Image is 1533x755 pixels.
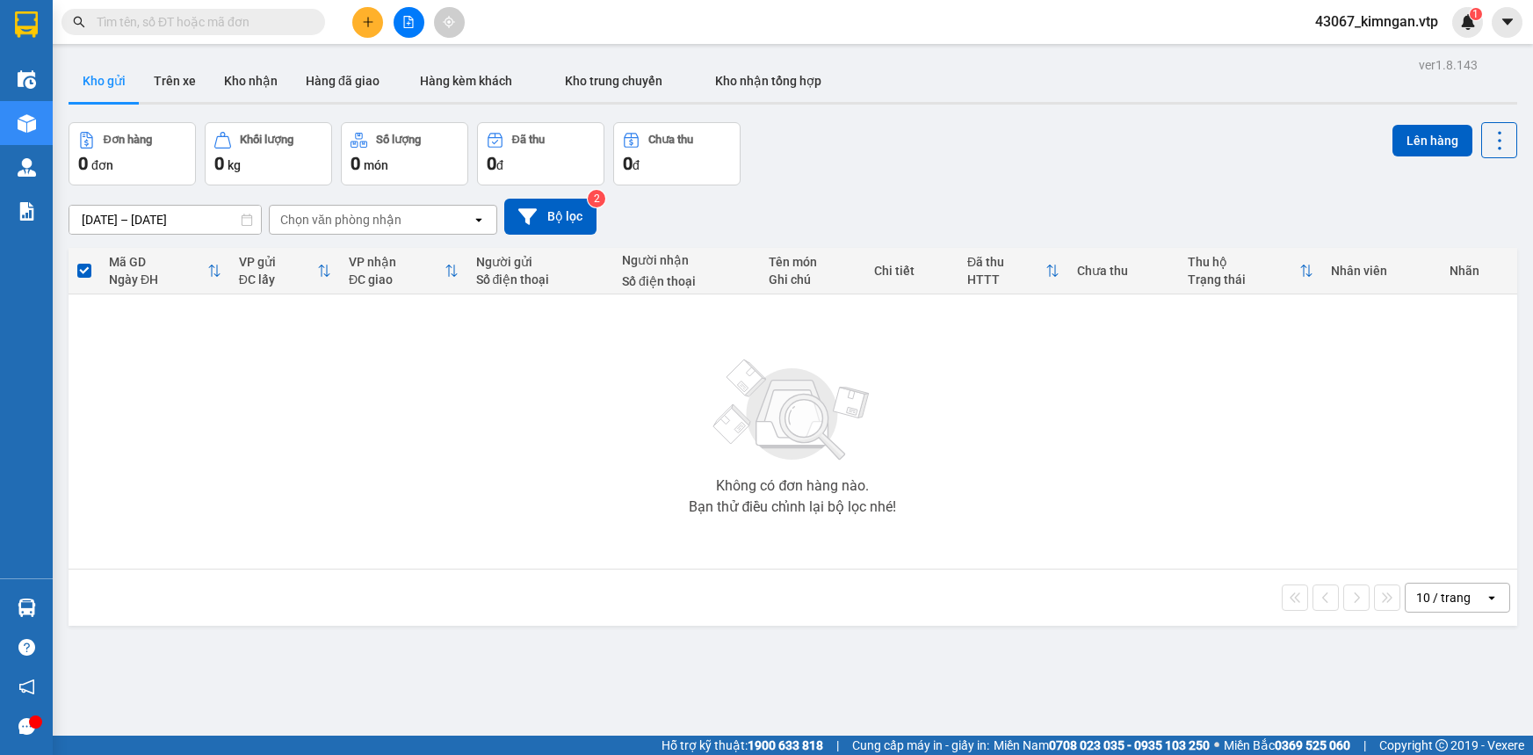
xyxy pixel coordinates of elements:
[18,599,36,617] img: warehouse-icon
[214,153,224,174] span: 0
[18,718,35,735] span: message
[1275,738,1350,752] strong: 0369 525 060
[1472,8,1479,20] span: 1
[1450,264,1508,278] div: Nhãn
[18,114,36,133] img: warehouse-icon
[97,12,304,32] input: Tìm tên, số ĐT hoặc mã đơn
[622,274,751,288] div: Số điện thoại
[349,255,444,269] div: VP nhận
[239,255,317,269] div: VP gửi
[69,206,261,234] input: Select a date range.
[1331,264,1432,278] div: Nhân viên
[18,158,36,177] img: warehouse-icon
[1188,255,1300,269] div: Thu hộ
[420,74,512,88] span: Hàng kèm khách
[443,16,455,28] span: aim
[748,738,823,752] strong: 1900 633 818
[280,211,401,229] div: Chọn văn phòng nhận
[18,202,36,221] img: solution-icon
[958,248,1068,294] th: Toggle SortBy
[504,199,597,235] button: Bộ lọc
[376,134,421,146] div: Số lượng
[496,158,503,172] span: đ
[104,134,152,146] div: Đơn hàng
[715,74,821,88] span: Kho nhận tổng hợp
[351,153,360,174] span: 0
[1392,125,1472,156] button: Lên hàng
[292,60,394,102] button: Hàng đã giao
[1470,8,1482,20] sup: 1
[1363,736,1366,755] span: |
[109,272,207,287] div: Ngày ĐH
[994,736,1210,755] span: Miền Nam
[349,272,444,287] div: ĐC giao
[648,134,693,146] div: Chưa thu
[364,158,388,172] span: món
[476,255,605,269] div: Người gửi
[1214,742,1219,749] span: ⚪️
[1301,11,1452,33] span: 43067_kimngan.vtp
[69,122,196,185] button: Đơn hàng0đơn
[73,16,85,28] span: search
[239,272,317,287] div: ĐC lấy
[662,736,823,755] span: Hỗ trợ kỹ thuật:
[362,16,374,28] span: plus
[472,213,486,227] svg: open
[1179,248,1323,294] th: Toggle SortBy
[852,736,989,755] span: Cung cấp máy in - giấy in:
[476,272,605,287] div: Số điện thoại
[836,736,839,755] span: |
[689,500,896,514] div: Bạn thử điều chỉnh lại bộ lọc nhé!
[769,272,857,287] div: Ghi chú
[340,248,466,294] th: Toggle SortBy
[716,479,869,493] div: Không có đơn hàng nào.
[613,122,741,185] button: Chưa thu0đ
[69,60,140,102] button: Kho gửi
[18,679,35,695] span: notification
[1049,738,1210,752] strong: 0708 023 035 - 0935 103 250
[78,153,88,174] span: 0
[565,74,662,88] span: Kho trung chuyển
[967,255,1045,269] div: Đã thu
[705,349,880,472] img: svg+xml;base64,PHN2ZyBjbGFzcz0ibGlzdC1wbHVnX19zdmciIHhtbG5zPSJodHRwOi8vd3d3LnczLm9yZy8yMDAwL3N2Zy...
[205,122,332,185] button: Khối lượng0kg
[1492,7,1522,38] button: caret-down
[633,158,640,172] span: đ
[769,255,857,269] div: Tên món
[352,7,383,38] button: plus
[394,7,424,38] button: file-add
[210,60,292,102] button: Kho nhận
[1500,14,1515,30] span: caret-down
[1435,739,1448,751] span: copyright
[1188,272,1300,287] div: Trạng thái
[341,122,468,185] button: Số lượng0món
[487,153,496,174] span: 0
[1485,591,1499,605] svg: open
[874,264,950,278] div: Chi tiết
[15,11,38,38] img: logo-vxr
[1077,264,1169,278] div: Chưa thu
[1419,55,1478,75] div: ver 1.8.143
[623,153,633,174] span: 0
[588,190,605,207] sup: 2
[622,253,751,267] div: Người nhận
[91,158,113,172] span: đơn
[230,248,340,294] th: Toggle SortBy
[1416,589,1471,606] div: 10 / trang
[402,16,415,28] span: file-add
[240,134,293,146] div: Khối lượng
[109,255,207,269] div: Mã GD
[140,60,210,102] button: Trên xe
[1460,14,1476,30] img: icon-new-feature
[18,639,35,656] span: question-circle
[512,134,545,146] div: Đã thu
[228,158,241,172] span: kg
[434,7,465,38] button: aim
[18,70,36,89] img: warehouse-icon
[967,272,1045,287] div: HTTT
[1224,736,1350,755] span: Miền Bắc
[477,122,604,185] button: Đã thu0đ
[100,248,230,294] th: Toggle SortBy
